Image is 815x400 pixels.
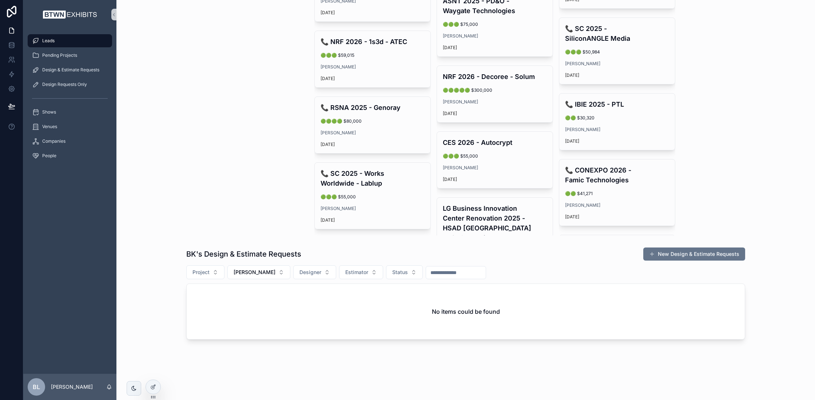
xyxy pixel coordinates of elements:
[386,265,423,279] button: Select Button
[42,124,57,130] span: Venues
[565,214,579,220] p: [DATE]
[559,93,675,150] a: 📞 IBIE 2025 - PTL🟢🟢 $30,320[PERSON_NAME][DATE]
[443,72,547,82] h4: NRF 2026 - Decoree - Solum
[559,17,675,84] a: 📞 SC 2025 - SiliconANGLE Media🟢🟢🟢 $50,984[PERSON_NAME][DATE]
[565,99,669,109] h4: 📞 IBIE 2025 - PTL
[42,153,56,159] span: People
[565,127,600,132] a: [PERSON_NAME]
[432,307,500,316] h2: No items could be found
[392,269,408,276] span: Status
[28,120,112,133] a: Venues
[41,9,99,20] img: App logo
[443,33,478,39] a: [PERSON_NAME]
[51,383,93,391] p: [PERSON_NAME]
[28,34,112,47] a: Leads
[565,191,669,197] span: 🟢🟢 $41,271
[443,21,547,27] span: 🟢🟢🟢 $75,000
[314,96,431,154] a: 📞 RSNA 2025 - Genoray🟢🟢🟢🟢 $80,000[PERSON_NAME][DATE]
[339,265,383,279] button: Select Button
[321,142,335,147] p: [DATE]
[42,38,55,44] span: Leads
[565,61,600,67] a: [PERSON_NAME]
[443,203,547,243] h4: LG Business Innovation Center Renovation 2025 - HSAD [GEOGRAPHIC_DATA] - LG Electronics
[28,78,112,91] a: Design Requests Only
[186,265,224,279] button: Select Button
[42,138,65,144] span: Companies
[321,37,425,47] h4: 📞 NRF 2026 - 1s3d - ATEC
[443,165,478,171] a: [PERSON_NAME]
[321,118,425,124] span: 🟢🟢🟢🟢 $80,000
[28,149,112,162] a: People
[186,249,301,259] h1: BK's Design & Estimate Requests
[565,115,669,121] span: 🟢🟢 $30,320
[565,72,579,78] p: [DATE]
[321,217,335,223] p: [DATE]
[227,265,290,279] button: Select Button
[299,269,321,276] span: Designer
[192,269,210,276] span: Project
[443,99,478,105] a: [PERSON_NAME]
[28,49,112,62] a: Pending Projects
[437,197,553,284] a: LG Business Innovation Center Renovation 2025 - HSAD [GEOGRAPHIC_DATA] - LG Electronics🟢🟢 $45,000...
[443,111,457,116] p: [DATE]
[28,63,112,76] a: Design & Estimate Requests
[42,109,56,115] span: Shows
[33,383,40,391] span: BL
[565,202,600,208] a: [PERSON_NAME]
[234,269,275,276] span: [PERSON_NAME]
[443,177,457,182] p: [DATE]
[565,165,669,185] h4: 📞 CONEXPO 2026 - Famic Technologies
[42,82,87,87] span: Design Requests Only
[321,10,335,16] p: [DATE]
[559,159,675,226] a: 📞 CONEXPO 2026 - Famic Technologies🟢🟢 $41,271[PERSON_NAME][DATE]
[643,247,745,261] button: New Design & Estimate Requests
[437,66,553,123] a: NRF 2026 - Decoree - Solum🟢🟢🟢🟢🟢 $300,000[PERSON_NAME][DATE]
[321,194,425,200] span: 🟢🟢🟢 $55,000
[314,31,431,88] a: 📞 NRF 2026 - 1s3d - ATEC🟢🟢🟢 $59,015[PERSON_NAME][DATE]
[321,52,425,58] span: 🟢🟢🟢 $59,015
[321,76,335,82] p: [DATE]
[42,52,77,58] span: Pending Projects
[443,138,547,147] h4: CES 2026 - Autocrypt
[565,49,669,55] span: 🟢🟢🟢 $50,984
[321,64,356,70] a: [PERSON_NAME]
[23,29,116,172] div: scrollable content
[345,269,368,276] span: Estimator
[321,169,425,188] h4: 📞 SC 2025 - Works Worldwide - Lablup
[28,106,112,119] a: Shows
[565,24,669,43] h4: 📞 SC 2025 - SiliconANGLE Media
[565,138,579,144] p: [DATE]
[321,130,356,136] a: [PERSON_NAME]
[314,162,431,229] a: 📞 SC 2025 - Works Worldwide - Lablup🟢🟢🟢 $55,000[PERSON_NAME][DATE]
[321,206,356,211] a: [PERSON_NAME]
[443,153,547,159] span: 🟢🟢🟢 $55,000
[42,67,99,73] span: Design & Estimate Requests
[437,131,553,189] a: CES 2026 - Autocrypt🟢🟢🟢 $55,000[PERSON_NAME][DATE]
[559,235,675,302] a: 📞 RecFest USA 2025 - Juicebox🟢🟢🟢🟢🟢 $155,318[PERSON_NAME][DATE]
[443,87,547,93] span: 🟢🟢🟢🟢🟢 $300,000
[321,103,425,112] h4: 📞 RSNA 2025 - Genoray
[28,135,112,148] a: Companies
[443,45,457,51] p: [DATE]
[293,265,336,279] button: Select Button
